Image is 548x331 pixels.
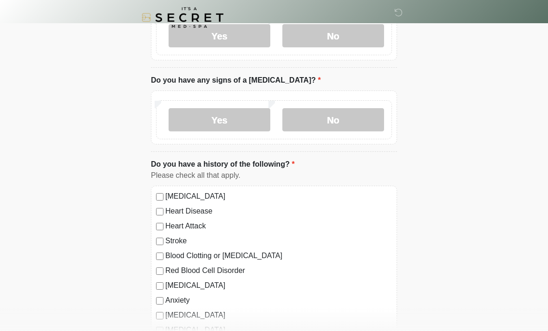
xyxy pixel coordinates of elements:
[156,312,163,319] input: [MEDICAL_DATA]
[156,238,163,245] input: Stroke
[165,280,392,291] label: [MEDICAL_DATA]
[165,221,392,232] label: Heart Attack
[151,75,321,86] label: Do you have any signs of a [MEDICAL_DATA]?
[165,310,392,321] label: [MEDICAL_DATA]
[169,108,270,131] label: Yes
[282,24,384,47] label: No
[282,108,384,131] label: No
[156,223,163,230] input: Heart Attack
[165,206,392,217] label: Heart Disease
[165,235,392,247] label: Stroke
[142,7,223,28] img: It's A Secret Med Spa Logo
[156,208,163,215] input: Heart Disease
[165,250,392,261] label: Blood Clotting or [MEDICAL_DATA]
[165,295,392,306] label: Anxiety
[156,282,163,290] input: [MEDICAL_DATA]
[151,159,294,170] label: Do you have a history of the following?
[156,193,163,201] input: [MEDICAL_DATA]
[156,267,163,275] input: Red Blood Cell Disorder
[169,24,270,47] label: Yes
[165,265,392,276] label: Red Blood Cell Disorder
[165,191,392,202] label: [MEDICAL_DATA]
[151,170,397,181] div: Please check all that apply.
[156,297,163,305] input: Anxiety
[156,253,163,260] input: Blood Clotting or [MEDICAL_DATA]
